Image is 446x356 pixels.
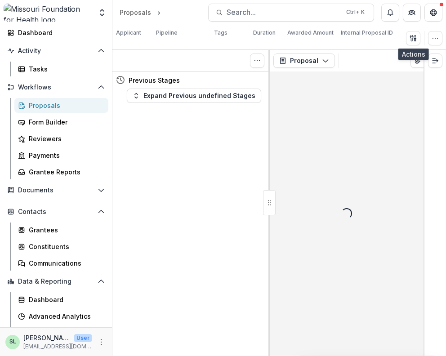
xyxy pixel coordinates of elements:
[410,53,425,68] button: View Attached Files
[250,53,264,68] button: Toggle View Cancelled Tasks
[96,4,108,22] button: Open entity switcher
[96,337,107,347] button: More
[116,29,141,37] p: Applicant
[29,295,101,304] div: Dashboard
[428,53,442,68] button: Expand right
[227,8,341,17] span: Search...
[14,62,108,76] a: Tasks
[14,222,108,237] a: Grantees
[18,278,94,285] span: Data & Reporting
[156,29,178,37] p: Pipeline
[424,4,442,22] button: Get Help
[29,134,101,143] div: Reviewers
[29,311,101,321] div: Advanced Analytics
[29,225,101,235] div: Grantees
[14,239,108,254] a: Constituents
[18,208,94,216] span: Contacts
[18,28,101,37] div: Dashboard
[14,292,108,307] a: Dashboard
[341,29,393,37] p: Internal Proposal ID
[253,29,276,37] p: Duration
[4,4,92,22] img: Missouri Foundation for Health logo
[14,148,108,163] a: Payments
[208,4,374,22] button: Search...
[18,47,94,55] span: Activity
[116,6,201,19] nav: breadcrumb
[4,44,108,58] button: Open Activity
[287,29,334,37] p: Awarded Amount
[344,7,366,17] div: Ctrl + K
[18,84,94,91] span: Workflows
[29,117,101,127] div: Form Builder
[403,4,421,22] button: Partners
[4,25,108,40] a: Dashboard
[18,187,94,194] span: Documents
[129,76,180,85] h4: Previous Stages
[116,6,155,19] a: Proposals
[14,98,108,113] a: Proposals
[4,80,108,94] button: Open Workflows
[381,4,399,22] button: Notifications
[29,242,101,251] div: Constituents
[214,29,227,37] p: Tags
[120,8,151,17] div: Proposals
[23,333,70,343] p: [PERSON_NAME]
[14,325,108,340] a: Data Report
[29,101,101,110] div: Proposals
[23,343,92,351] p: [EMAIL_ADDRESS][DOMAIN_NAME]
[4,205,108,219] button: Open Contacts
[29,151,101,160] div: Payments
[14,165,108,179] a: Grantee Reports
[4,183,108,197] button: Open Documents
[29,167,101,177] div: Grantee Reports
[14,131,108,146] a: Reviewers
[29,64,101,74] div: Tasks
[9,339,16,345] div: Sada Lindsey
[14,309,108,324] a: Advanced Analytics
[273,53,335,68] button: Proposal
[29,258,101,268] div: Communications
[4,274,108,289] button: Open Data & Reporting
[14,115,108,129] a: Form Builder
[74,334,92,342] p: User
[127,89,261,103] button: Expand Previous undefined Stages
[14,256,108,271] a: Communications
